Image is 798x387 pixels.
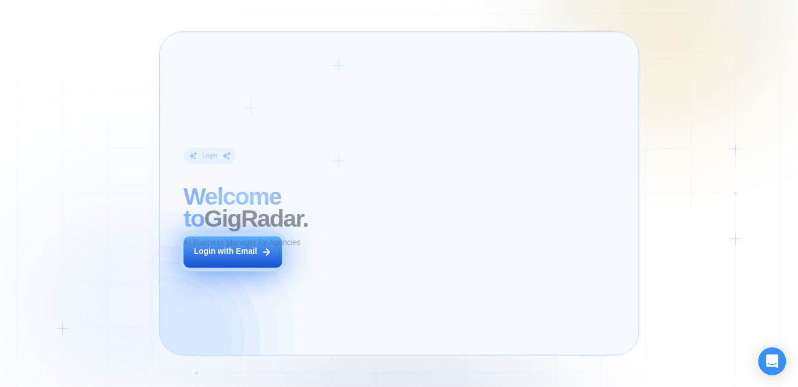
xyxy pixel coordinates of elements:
[184,238,301,249] p: AI Business Manager for Agencies
[184,236,282,267] button: Login with Email
[202,152,217,160] div: Login
[759,347,786,375] div: Open Intercom Messenger
[184,183,281,232] span: Welcome to
[194,246,257,257] div: Login with Email
[184,186,365,230] h2: ‍ GigRadar.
